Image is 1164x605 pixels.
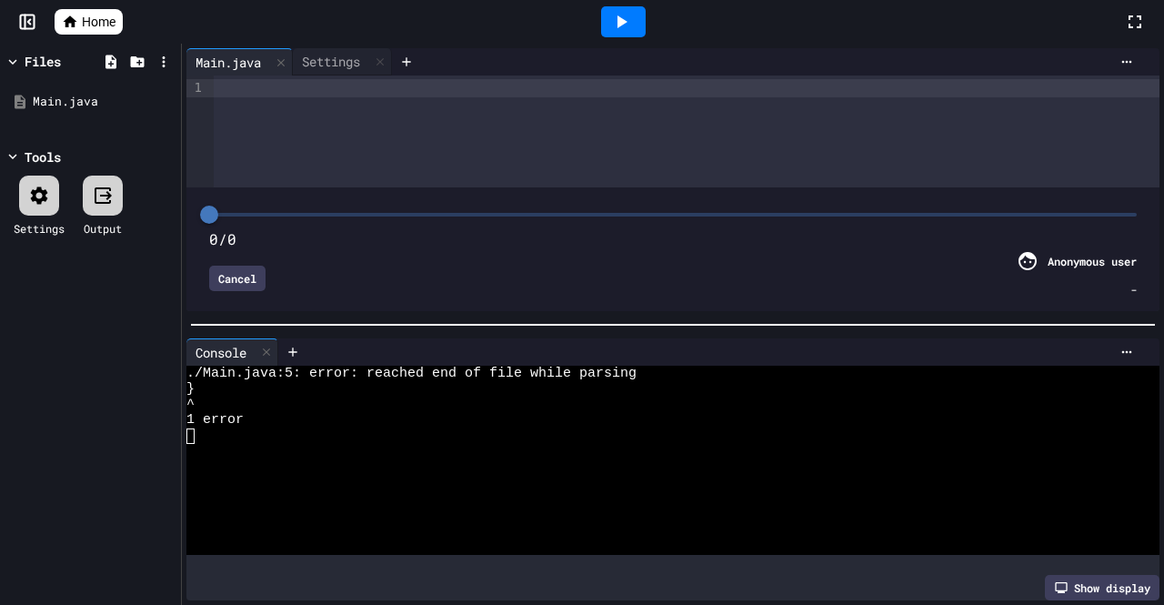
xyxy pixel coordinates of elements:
div: Settings [293,52,369,71]
span: - [1130,281,1137,297]
div: Main.java [33,93,175,111]
div: Files [25,52,61,71]
a: Home [55,9,123,35]
div: Cancel [209,266,266,291]
div: Main.java [186,48,293,76]
span: ./Main.java:5: error: reached end of file while parsing [186,366,637,381]
span: ^ [186,397,195,412]
div: Settings [293,48,392,76]
div: Tools [25,147,61,166]
div: Anonymous user [1048,253,1137,269]
div: Main.java [186,53,270,72]
span: } [186,381,195,397]
span: Home [82,13,115,31]
div: Settings [14,220,65,237]
span: 1 error [186,412,244,428]
div: Output [84,220,122,237]
div: 1 [186,79,205,97]
div: Console [186,338,278,366]
div: Show display [1045,575,1159,600]
div: Console [186,343,256,362]
div: 0/0 [209,228,1137,250]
